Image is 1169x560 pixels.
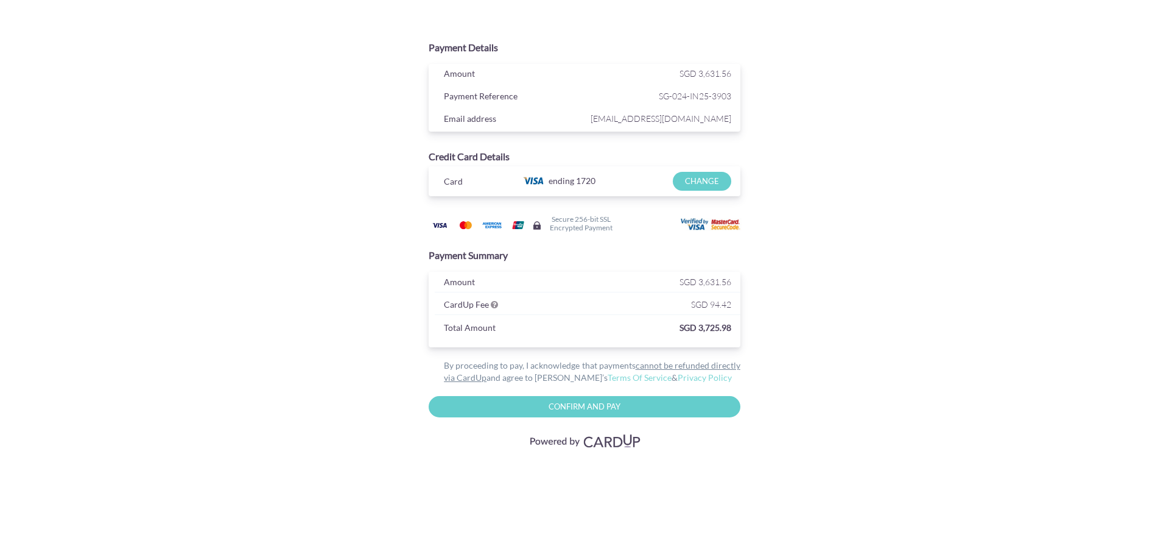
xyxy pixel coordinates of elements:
[429,150,740,164] div: Credit Card Details
[480,218,504,233] img: American Express
[576,175,595,186] span: 1720
[435,297,588,315] div: CardUp Fee
[588,297,740,315] div: SGD 94.42
[435,320,536,338] div: Total Amount
[532,221,542,230] img: Secure lock
[536,320,740,338] div: SGD 3,725.98
[435,66,588,84] div: Amount
[454,218,478,233] img: Mastercard
[444,360,740,383] u: cannot be refunded directly via CardUp
[588,88,731,104] span: SG-024-IN25-3903
[681,218,742,232] img: User card
[549,172,574,190] span: ending
[678,372,732,383] a: Privacy Policy
[429,396,740,417] input: Confirm and Pay
[608,372,672,383] a: Terms Of Service
[435,88,588,107] div: Payment Reference
[435,111,588,129] div: Email address
[429,41,740,55] div: Payment Details
[429,249,740,263] div: Payment Summary
[524,430,645,452] img: Visa, Mastercard
[506,218,530,233] img: Union Pay
[588,111,731,126] span: [EMAIL_ADDRESS][DOMAIN_NAME]
[435,274,588,292] div: Amount
[550,215,613,231] h6: Secure 256-bit SSL Encrypted Payment
[679,277,731,287] span: SGD 3,631.56
[679,68,731,79] span: SGD 3,631.56
[429,360,740,384] div: By proceeding to pay, I acknowledge that payments and agree to [PERSON_NAME]’s &
[427,218,452,233] img: Visa
[673,172,731,191] input: CHANGE
[435,174,511,192] div: Card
